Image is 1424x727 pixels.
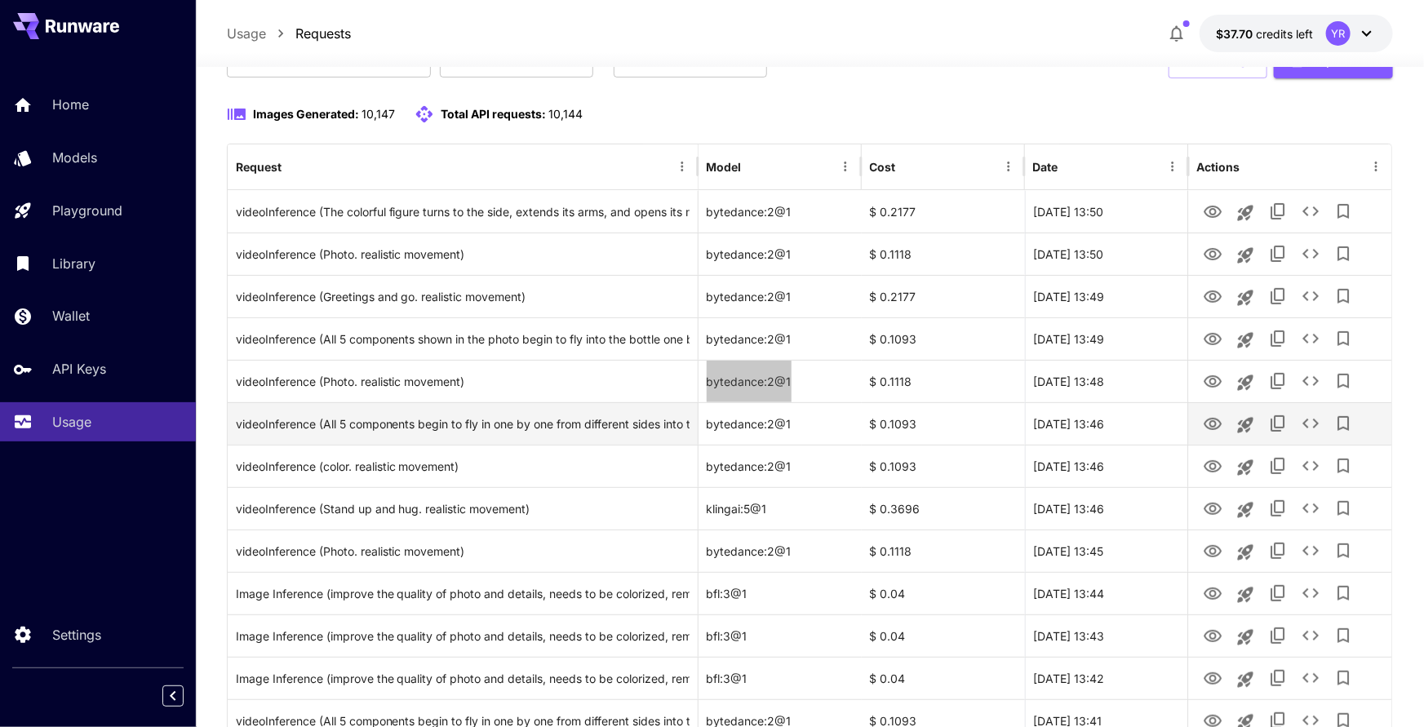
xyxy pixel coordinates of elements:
[1196,449,1229,482] button: View Video
[1229,494,1262,526] button: Launch in playground
[1262,450,1294,482] button: Copy TaskUUID
[862,190,1025,233] div: $ 0.2177
[862,657,1025,699] div: $ 0.04
[1229,663,1262,696] button: Launch in playground
[1196,321,1229,355] button: View Video
[1229,409,1262,441] button: Launch in playground
[1025,190,1188,233] div: 02 Sep, 2025 13:50
[236,530,690,572] div: Click to copy prompt
[1262,407,1294,440] button: Copy TaskUUID
[52,306,90,326] p: Wallet
[1262,322,1294,355] button: Copy TaskUUID
[1327,534,1360,567] button: Add to library
[52,254,95,273] p: Library
[295,24,351,43] p: Requests
[699,445,862,487] div: bytedance:2@1
[1262,365,1294,397] button: Copy TaskUUID
[1262,280,1294,313] button: Copy TaskUUID
[1033,160,1058,174] div: Date
[699,487,862,530] div: klingai:5@1
[548,107,583,121] span: 10,144
[1294,577,1327,610] button: See details
[1229,324,1262,357] button: Launch in playground
[862,275,1025,317] div: $ 0.2177
[1294,450,1327,482] button: See details
[1025,445,1188,487] div: 02 Sep, 2025 13:46
[699,190,862,233] div: bytedance:2@1
[862,614,1025,657] div: $ 0.04
[743,155,766,178] button: Sort
[1196,534,1229,567] button: View Video
[1025,487,1188,530] div: 02 Sep, 2025 13:46
[52,625,101,645] p: Settings
[1364,155,1387,178] button: Menu
[1256,27,1313,41] span: credits left
[1327,577,1360,610] button: Add to library
[236,658,690,699] div: Click to copy prompt
[1327,619,1360,652] button: Add to library
[1294,407,1327,440] button: See details
[870,160,896,174] div: Cost
[834,155,857,178] button: Menu
[253,107,359,121] span: Images Generated:
[699,360,862,402] div: bytedance:2@1
[175,681,196,711] div: Collapse sidebar
[1196,618,1229,652] button: View Image
[699,614,862,657] div: bfl:3@1
[1327,407,1360,440] button: Add to library
[1294,322,1327,355] button: See details
[236,233,690,275] div: Click to copy prompt
[862,530,1025,572] div: $ 0.1118
[1216,25,1313,42] div: $37.69946
[1229,366,1262,399] button: Launch in playground
[236,276,690,317] div: Click to copy prompt
[1327,662,1360,694] button: Add to library
[1327,280,1360,313] button: Add to library
[1327,365,1360,397] button: Add to library
[1262,662,1294,694] button: Copy TaskUUID
[52,201,122,220] p: Playground
[1229,536,1262,569] button: Launch in playground
[1229,281,1262,314] button: Launch in playground
[699,233,862,275] div: bytedance:2@1
[862,402,1025,445] div: $ 0.1093
[997,155,1020,178] button: Menu
[1196,279,1229,313] button: View Video
[236,446,690,487] div: Click to copy prompt
[862,487,1025,530] div: $ 0.3696
[1196,194,1229,228] button: View Video
[1327,237,1360,270] button: Add to library
[52,359,106,379] p: API Keys
[236,191,690,233] div: Click to copy prompt
[1294,280,1327,313] button: See details
[862,360,1025,402] div: $ 0.1118
[1060,155,1083,178] button: Sort
[227,24,266,43] a: Usage
[52,95,89,114] p: Home
[1294,237,1327,270] button: See details
[1025,657,1188,699] div: 02 Sep, 2025 13:42
[1229,451,1262,484] button: Launch in playground
[699,317,862,360] div: bytedance:2@1
[862,317,1025,360] div: $ 0.1093
[162,685,184,707] button: Collapse sidebar
[1294,365,1327,397] button: See details
[236,403,690,445] div: Click to copy prompt
[52,412,91,432] p: Usage
[699,530,862,572] div: bytedance:2@1
[707,160,742,174] div: Model
[1327,195,1360,228] button: Add to library
[1196,160,1240,174] div: Actions
[1025,360,1188,402] div: 02 Sep, 2025 13:48
[1196,406,1229,440] button: View Video
[1025,275,1188,317] div: 02 Sep, 2025 13:49
[1262,195,1294,228] button: Copy TaskUUID
[1196,491,1229,525] button: View Video
[1196,576,1229,610] button: View Image
[236,615,690,657] div: Click to copy prompt
[52,148,97,167] p: Models
[862,233,1025,275] div: $ 0.1118
[1294,195,1327,228] button: See details
[1229,197,1262,229] button: Launch in playground
[862,445,1025,487] div: $ 0.1093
